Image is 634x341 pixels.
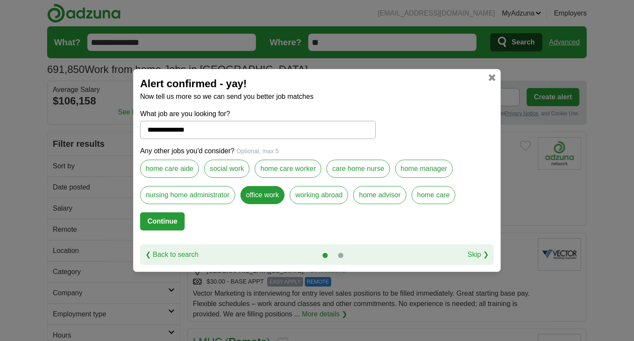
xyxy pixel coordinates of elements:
[237,148,279,155] span: Optional, max 5
[145,249,199,260] a: ❮ Back to search
[140,186,235,204] label: nursing home administrator
[327,160,390,178] label: care home nurse
[140,160,199,178] label: home care aide
[412,186,456,204] label: home care
[353,186,406,204] label: home advisor
[395,160,453,178] label: home manager
[140,109,376,119] label: What job are you looking for?
[255,160,321,178] label: home care worker
[140,76,494,92] h2: Alert confirmed - yay!
[204,160,250,178] label: social work
[140,146,494,156] p: Any other jobs you'd consider?
[140,212,185,230] button: Continue
[290,186,348,204] label: working abroad
[467,249,489,260] a: Skip ❯
[240,186,285,204] label: office work
[140,92,494,102] p: Now tell us more so we can send you better job matches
